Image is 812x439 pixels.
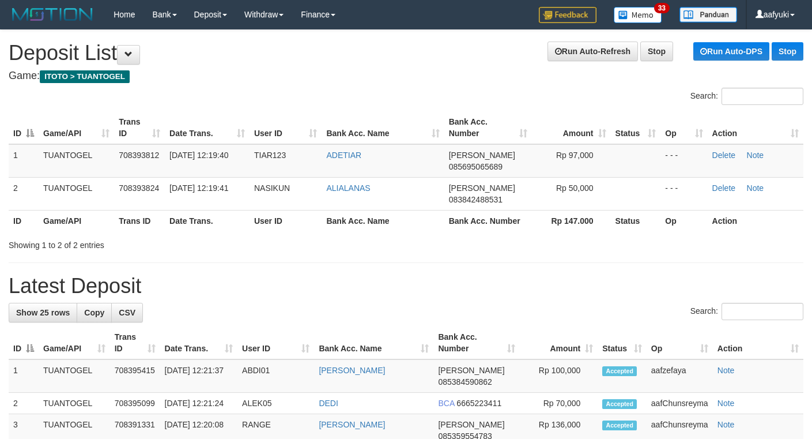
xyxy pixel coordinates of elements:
a: Note [717,399,735,408]
label: Search: [690,88,803,105]
span: [DATE] 12:19:40 [169,151,228,160]
input: Search: [722,303,803,320]
td: [DATE] 12:21:24 [160,393,238,414]
span: Accepted [602,421,637,430]
th: Game/API: activate to sort column ascending [39,111,114,144]
th: Bank Acc. Name: activate to sort column ascending [322,111,444,144]
span: 708393824 [119,183,159,193]
a: [PERSON_NAME] [319,420,385,429]
img: Button%20Memo.svg [614,7,662,23]
span: Copy 6665223411 to clipboard [456,399,501,408]
span: [PERSON_NAME] [449,183,515,193]
span: Copy 085695065689 to clipboard [449,162,503,171]
a: ADETIAR [326,151,361,160]
td: TUANTOGEL [39,177,114,210]
td: ALEK05 [237,393,314,414]
div: Showing 1 to 2 of 2 entries [9,235,330,251]
th: User ID: activate to sort column ascending [250,111,322,144]
a: DEDI [319,399,338,408]
th: Op: activate to sort column ascending [647,327,713,359]
a: Stop [640,42,673,61]
h1: Deposit List [9,42,803,65]
th: Action: activate to sort column ascending [713,327,803,359]
a: Delete [712,183,735,193]
img: panduan.png [679,7,737,22]
td: 1 [9,144,39,178]
span: Rp 50,000 [556,183,594,193]
span: Accepted [602,399,637,409]
a: CSV [111,303,143,322]
span: BCA [438,399,454,408]
h4: Game: [9,70,803,82]
td: TUANTOGEL [39,359,110,393]
th: Date Trans.: activate to sort column ascending [160,327,238,359]
span: NASIKUN [254,183,290,193]
th: Bank Acc. Number: activate to sort column ascending [433,327,520,359]
td: 708395415 [110,359,160,393]
th: Game/API [39,210,114,231]
a: Run Auto-Refresh [547,42,638,61]
th: ID [9,210,39,231]
th: Game/API: activate to sort column ascending [39,327,110,359]
h1: Latest Deposit [9,275,803,298]
label: Search: [690,303,803,320]
span: 708393812 [119,151,159,160]
span: Copy 083842488531 to clipboard [449,195,503,204]
th: Trans ID [114,210,165,231]
td: - - - [660,177,707,210]
th: Date Trans. [165,210,250,231]
span: CSV [119,308,135,317]
th: ID: activate to sort column descending [9,111,39,144]
td: [DATE] 12:21:37 [160,359,238,393]
td: 1 [9,359,39,393]
th: Status [611,210,661,231]
span: [PERSON_NAME] [438,366,504,375]
th: Trans ID: activate to sort column ascending [114,111,165,144]
th: Amount: activate to sort column ascending [520,327,598,359]
input: Search: [722,88,803,105]
img: MOTION_logo.png [9,6,96,23]
span: Rp 97,000 [556,151,594,160]
th: Bank Acc. Name [322,210,444,231]
span: Accepted [602,366,637,376]
th: Bank Acc. Number: activate to sort column ascending [444,111,532,144]
td: - - - [660,144,707,178]
th: Bank Acc. Number [444,210,532,231]
a: Copy [77,303,112,322]
span: 33 [654,3,670,13]
th: User ID [250,210,322,231]
a: Note [717,420,735,429]
td: TUANTOGEL [39,144,114,178]
span: Show 25 rows [16,308,70,317]
span: Copy 085384590862 to clipboard [438,377,492,387]
a: ALIALANAS [326,183,370,193]
span: ITOTO > TUANTOGEL [40,70,130,83]
th: User ID: activate to sort column ascending [237,327,314,359]
th: Op [660,210,707,231]
th: Trans ID: activate to sort column ascending [110,327,160,359]
td: 2 [9,393,39,414]
td: ABDI01 [237,359,314,393]
th: ID: activate to sort column descending [9,327,39,359]
span: Copy [84,308,104,317]
a: Note [747,183,764,193]
img: Feedback.jpg [539,7,596,23]
td: Rp 70,000 [520,393,598,414]
span: [PERSON_NAME] [438,420,504,429]
th: Status: activate to sort column ascending [598,327,647,359]
td: aafChunsreyma [647,393,713,414]
th: Status: activate to sort column ascending [611,111,661,144]
a: [PERSON_NAME] [319,366,385,375]
td: aafzefaya [647,359,713,393]
a: Note [747,151,764,160]
th: Bank Acc. Name: activate to sort column ascending [314,327,433,359]
th: Op: activate to sort column ascending [660,111,707,144]
span: [DATE] 12:19:41 [169,183,228,193]
a: Show 25 rows [9,303,77,322]
a: Run Auto-DPS [693,42,769,61]
td: TUANTOGEL [39,393,110,414]
td: 708395099 [110,393,160,414]
th: Rp 147.000 [532,210,611,231]
th: Date Trans.: activate to sort column ascending [165,111,250,144]
th: Action: activate to sort column ascending [708,111,803,144]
